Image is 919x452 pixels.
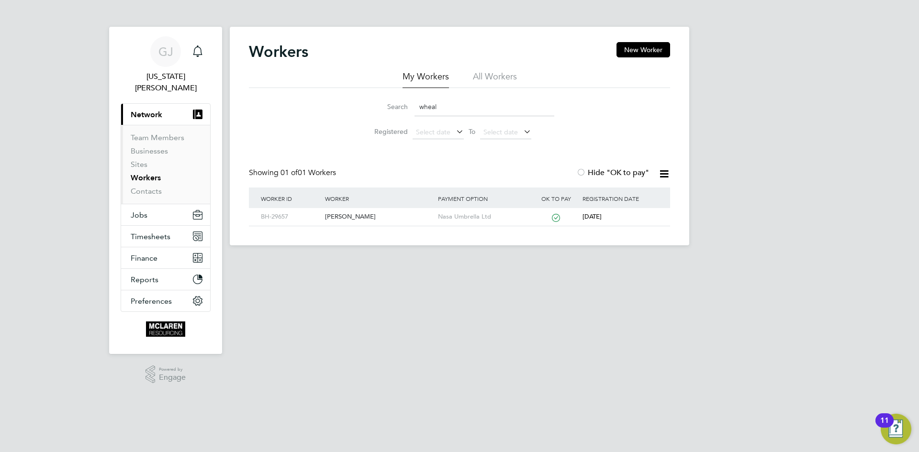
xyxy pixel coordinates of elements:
[131,210,147,220] span: Jobs
[146,321,185,337] img: mclaren-logo-retina.png
[159,374,186,382] span: Engage
[131,254,157,263] span: Finance
[121,36,211,94] a: GJ[US_STATE][PERSON_NAME]
[323,208,435,226] div: [PERSON_NAME]
[473,71,517,88] li: All Workers
[583,212,602,220] span: [DATE]
[131,146,168,155] a: Businesses
[436,187,532,209] div: Payment Option
[258,208,661,216] a: BH-29657[PERSON_NAME]Nasa Umbrella Ltd[DATE]
[616,42,670,57] button: New Worker
[580,187,661,209] div: Registration Date
[249,168,338,178] div: Showing
[466,125,478,138] span: To
[121,321,211,337] a: Go to home page
[121,125,210,204] div: Network
[121,226,210,247] button: Timesheets
[121,104,210,125] button: Network
[365,102,408,111] label: Search
[365,127,408,136] label: Registered
[121,247,210,268] button: Finance
[436,208,532,226] div: Nasa Umbrella Ltd
[121,290,210,311] button: Preferences
[121,269,210,290] button: Reports
[131,232,170,241] span: Timesheets
[880,420,889,433] div: 11
[131,187,162,196] a: Contacts
[121,71,211,94] span: Georgia Jesson
[280,168,336,177] span: 01 Workers
[109,27,222,354] nav: Main navigation
[323,187,435,209] div: Worker
[249,42,308,61] h2: Workers
[258,187,323,209] div: Worker ID
[131,275,158,284] span: Reports
[131,160,147,169] a: Sites
[403,71,449,88] li: My Workers
[131,133,184,142] a: Team Members
[258,208,323,226] div: BH-29657
[532,187,580,209] div: OK to pay
[483,128,518,136] span: Select date
[576,168,649,177] label: Hide "OK to pay"
[280,168,298,177] span: 01 of
[158,45,173,58] span: GJ
[131,110,162,119] span: Network
[159,365,186,374] span: Powered by
[131,297,172,306] span: Preferences
[146,365,186,384] a: Powered byEngage
[415,98,554,116] input: Name, email or phone number
[121,204,210,225] button: Jobs
[131,173,161,182] a: Workers
[416,128,450,136] span: Select date
[881,414,911,444] button: Open Resource Center, 11 new notifications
